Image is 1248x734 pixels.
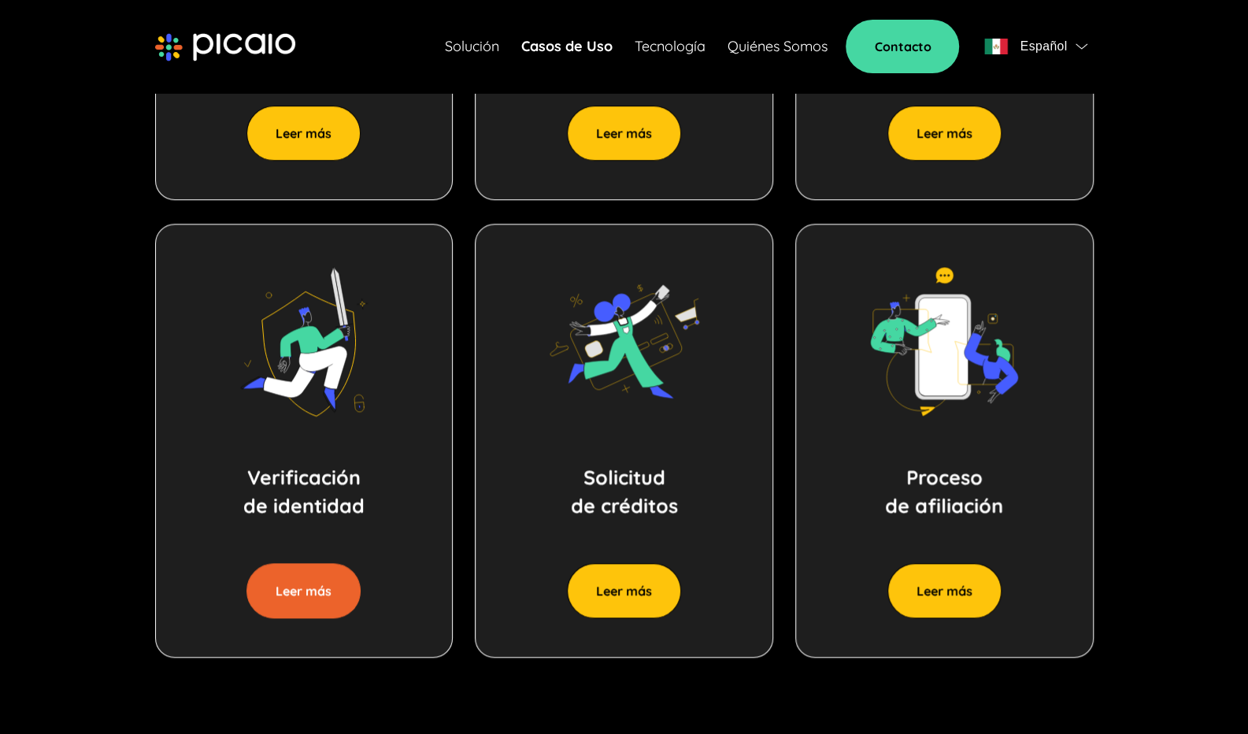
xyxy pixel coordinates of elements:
[444,35,498,57] a: Solución
[246,563,361,618] button: Leer más
[155,33,295,61] img: picaio-logo
[546,263,703,420] img: image
[984,39,1008,54] img: flag
[865,263,1023,420] img: image
[727,35,827,57] a: Quiénes Somos
[520,35,612,57] a: Casos de Uso
[978,31,1093,62] button: flagEspañolflag
[887,106,1002,161] button: Leer más
[1076,43,1087,50] img: flag
[634,35,705,57] a: Tecnología
[243,463,365,520] p: Verificación de identidad
[567,563,681,618] button: Leer más
[1020,35,1067,57] span: Español
[246,106,361,161] button: Leer más
[885,463,1003,520] p: Proceso de afiliación
[225,263,383,420] img: image
[567,106,681,161] button: Leer más
[846,20,959,73] a: Contacto
[571,463,678,520] p: Solicitud de créditos
[887,563,1002,618] button: Leer más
